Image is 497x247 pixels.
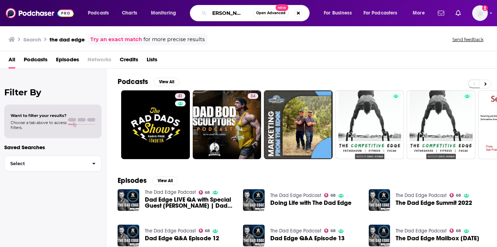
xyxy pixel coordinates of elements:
a: 34 [193,90,261,159]
a: The Dad Edge Podcast [270,228,321,234]
span: 68 [205,229,210,232]
span: 68 [205,191,210,194]
span: The Dad Edge Mailbox [DATE] [396,235,479,241]
a: The Dad Edge Podcast [145,228,196,234]
a: Dad Edge Q&A Episode 13 [270,235,345,241]
a: Dad Edge LIVE QA with Special Guest Ethan Hagner | Dad Edge Live QA Mastermind [145,197,235,209]
button: open menu [83,7,118,19]
a: Try an exact match [90,35,142,44]
span: for more precise results [143,35,205,44]
span: 68 [456,229,461,232]
a: EpisodesView All [118,176,178,185]
a: The Dad Edge Podcast [396,192,447,198]
a: Credits [120,54,138,68]
img: Dad Edge Q&A Episode 12 [118,225,139,246]
a: The Dad Edge Podcast [396,228,447,234]
span: 68 [331,229,335,232]
p: Saved Searches [4,144,102,151]
span: For Podcasters [363,8,397,18]
button: Open AdvancedNew [253,9,289,17]
img: User Profile [472,5,488,21]
span: Monitoring [151,8,176,18]
span: Open Advanced [256,11,286,15]
img: Doing Life with The Dad Edge [243,189,265,211]
button: Select [4,156,102,172]
button: Send feedback [450,37,486,43]
span: Dad Edge LIVE QA with Special Guest [PERSON_NAME] | Dad Edge Live QA Mastermind [145,197,235,209]
button: Show profile menu [472,5,488,21]
button: open menu [359,7,408,19]
span: 34 [250,93,255,100]
a: The Dad Edge Podcast [145,189,196,195]
a: Dad Edge Q&A Episode 12 [145,235,219,241]
h2: Episodes [118,176,147,185]
button: open menu [408,7,434,19]
h3: Search [23,36,41,43]
a: PodcastsView All [118,77,179,86]
span: Logged in as megcassidy [472,5,488,21]
a: Show notifications dropdown [453,7,464,19]
a: 68 [199,190,210,195]
button: View All [152,176,178,185]
h3: the dad edge [50,36,85,43]
a: 34 [248,93,258,99]
a: 68 [324,193,335,197]
svg: Add a profile image [482,5,488,11]
a: Charts [117,7,141,19]
a: The Dad Edge Summit 2022 [396,200,472,206]
span: More [413,8,425,18]
button: open menu [319,7,361,19]
button: View All [154,78,179,86]
a: Podcasts [24,54,47,68]
span: For Business [324,8,352,18]
a: Show notifications dropdown [435,7,447,19]
button: open menu [146,7,185,19]
a: 68 [450,193,461,197]
a: All [9,54,15,68]
div: Search podcasts, credits, & more... [197,5,316,21]
img: Dad Edge Q&A Episode 13 [243,225,265,246]
span: Want to filter your results? [11,113,67,118]
h2: Podcasts [118,77,148,86]
span: New [276,4,288,11]
a: 41 [121,90,190,159]
a: Doing Life with The Dad Edge [270,200,351,206]
img: Dad Edge LIVE QA with Special Guest Ethan Hagner | Dad Edge Live QA Mastermind [118,189,139,211]
input: Search podcasts, credits, & more... [209,7,253,19]
a: 41 [175,93,185,99]
span: 68 [456,194,461,197]
a: 68 [450,229,461,233]
span: 41 [178,93,182,100]
img: The Dad Edge Summit 2022 [369,189,390,211]
a: The Dad Edge Podcast [270,192,321,198]
span: 68 [331,194,335,197]
span: Select [5,161,86,166]
a: 68 [324,229,335,233]
h2: Filter By [4,87,102,97]
a: 68 [199,229,210,233]
img: Podchaser - Follow, Share and Rate Podcasts [6,6,74,20]
span: Choose a tab above to access filters. [11,120,67,130]
img: The Dad Edge Mailbox January 2021 [369,225,390,246]
a: Lists [147,54,157,68]
span: Charts [122,8,137,18]
a: The Dad Edge Mailbox January 2021 [396,235,479,241]
a: Episodes [56,54,79,68]
span: Podcasts [88,8,109,18]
